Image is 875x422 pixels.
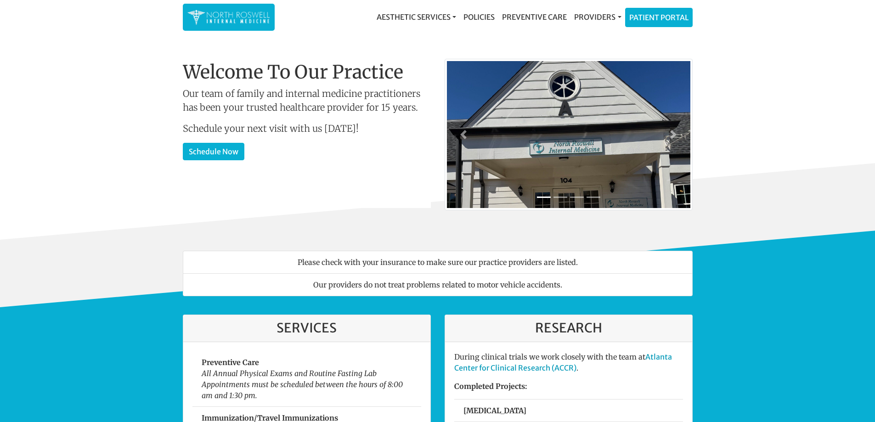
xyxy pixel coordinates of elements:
a: Aesthetic Services [373,8,460,26]
h1: Welcome To Our Practice [183,61,431,83]
em: All Annual Physical Exams and Routine Fasting Lab Appointments must be scheduled between the hour... [202,369,403,400]
p: Schedule your next visit with us [DATE]! [183,122,431,135]
p: Our team of family and internal medicine practitioners has been your trusted healthcare provider ... [183,87,431,114]
h3: Services [192,321,421,336]
strong: Preventive Care [202,358,259,367]
a: Schedule Now [183,143,244,160]
a: Providers [570,8,625,26]
h3: Research [454,321,683,336]
a: Atlanta Center for Clinical Research (ACCR) [454,352,672,372]
p: During clinical trials we work closely with the team at . [454,351,683,373]
li: Our providers do not treat problems related to motor vehicle accidents. [183,273,693,296]
strong: Completed Projects: [454,382,527,391]
strong: [MEDICAL_DATA] [463,406,526,415]
a: Policies [460,8,498,26]
img: North Roswell Internal Medicine [187,8,270,26]
li: Please check with your insurance to make sure our practice providers are listed. [183,251,693,274]
a: Preventive Care [498,8,570,26]
a: Patient Portal [626,8,692,27]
